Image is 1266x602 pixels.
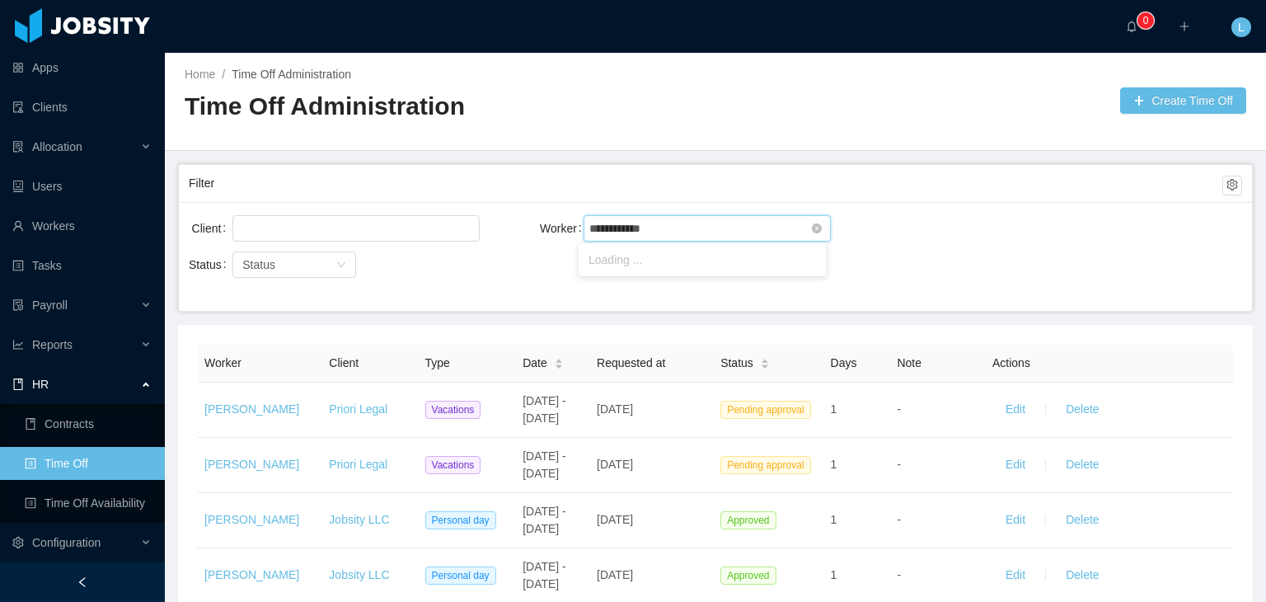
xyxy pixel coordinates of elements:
span: Approved [720,567,776,585]
span: [DATE] - [DATE] [523,560,566,590]
span: - [897,458,901,471]
a: icon: userWorkers [12,209,152,242]
button: icon: plusCreate Time Off [1120,87,1246,114]
a: icon: appstoreApps [12,51,152,84]
button: Edit [992,397,1039,423]
a: [PERSON_NAME] [204,402,299,416]
h2: Time Off Administration [185,90,715,124]
span: Status [720,355,753,372]
span: Requested at [597,356,665,369]
div: Sort [760,356,770,368]
span: Vacations [425,456,481,474]
span: Type [425,356,450,369]
span: [DATE] [597,568,633,581]
span: Allocation [32,140,82,153]
a: Jobsity LLC [329,568,389,581]
i: icon: down [336,260,346,271]
span: Pending approval [720,456,810,474]
a: [PERSON_NAME] [204,458,299,471]
i: icon: file-protect [12,299,24,311]
label: Worker [540,222,588,235]
input: Worker [588,219,651,238]
li: Loading ... [579,247,826,273]
i: icon: book [12,379,24,390]
span: Note [897,356,921,369]
i: icon: plus [1179,21,1190,32]
a: Jobsity LLC [329,513,389,526]
span: [DATE] [597,402,633,416]
span: [DATE] [597,458,633,471]
input: Client [237,219,246,238]
button: Delete [1053,562,1112,589]
span: Actions [992,356,1030,369]
label: Status [189,258,233,271]
button: Edit [992,452,1039,478]
span: [DATE] - [DATE] [523,449,566,480]
a: Priori Legal [329,458,387,471]
span: 1 [831,513,837,526]
a: Home [185,68,215,81]
span: Worker [204,356,241,369]
span: [DATE] - [DATE] [523,505,566,535]
a: icon: bookContracts [25,407,152,440]
button: Delete [1053,397,1112,423]
a: Priori Legal [329,402,387,416]
button: Edit [992,562,1039,589]
a: [PERSON_NAME] [204,568,299,581]
span: Vacations [425,401,481,419]
button: icon: setting [1222,176,1242,195]
span: - [897,513,901,526]
a: Time Off Administration [232,68,351,81]
div: Sort [554,356,564,368]
i: icon: caret-up [554,356,563,361]
span: Client [329,356,359,369]
button: Delete [1053,507,1112,534]
span: Days [831,356,857,369]
div: Filter [189,168,1222,199]
span: Personal day [425,511,496,529]
i: icon: close-circle [812,223,822,233]
span: 1 [831,568,837,581]
span: [DATE] - [DATE] [523,394,566,425]
a: [PERSON_NAME] [204,513,299,526]
a: icon: robotUsers [12,170,152,203]
span: Reports [32,338,73,351]
span: Personal day [425,567,496,585]
span: / [222,68,225,81]
i: icon: solution [12,141,24,153]
i: icon: line-chart [12,339,24,350]
i: icon: setting [12,537,24,548]
span: 1 [831,458,837,471]
span: Approved [720,511,776,529]
i: icon: caret-up [760,356,769,361]
button: Delete [1053,452,1112,478]
span: L [1238,17,1245,37]
span: [DATE] [597,513,633,526]
span: 1 [831,402,837,416]
a: icon: profileTime Off Availability [25,487,152,520]
span: Payroll [32,299,68,312]
a: icon: profileTasks [12,249,152,282]
span: - [897,402,901,416]
button: Edit [992,507,1039,534]
a: icon: auditClients [12,91,152,124]
span: HR [32,378,49,391]
span: Status [242,258,275,271]
span: Date [523,355,547,372]
span: - [897,568,901,581]
a: icon: profileTime Off [25,447,152,480]
i: icon: caret-down [554,363,563,368]
span: Configuration [32,536,101,549]
span: Pending approval [720,401,810,419]
i: icon: caret-down [760,363,769,368]
label: Client [192,222,233,235]
i: icon: bell [1126,21,1137,32]
sup: 0 [1137,12,1154,29]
